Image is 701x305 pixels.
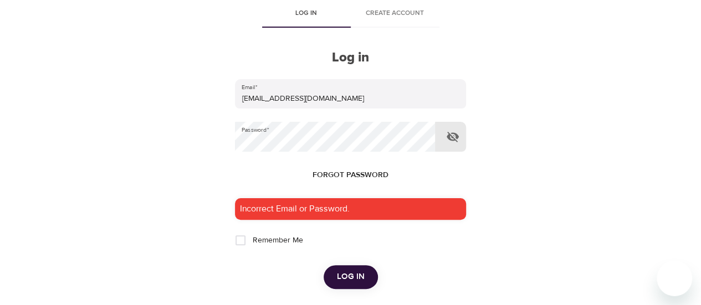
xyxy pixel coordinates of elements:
[235,1,465,28] div: disabled tabs example
[308,165,393,185] button: Forgot password
[252,235,303,246] span: Remember Me
[337,270,365,284] span: Log in
[357,8,433,19] span: Create account
[313,168,388,182] span: Forgot password
[657,261,692,296] iframe: Button to launch messaging window
[269,8,344,19] span: Log in
[235,198,465,220] div: Incorrect Email or Password.
[235,50,465,66] h2: Log in
[324,265,378,288] button: Log in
